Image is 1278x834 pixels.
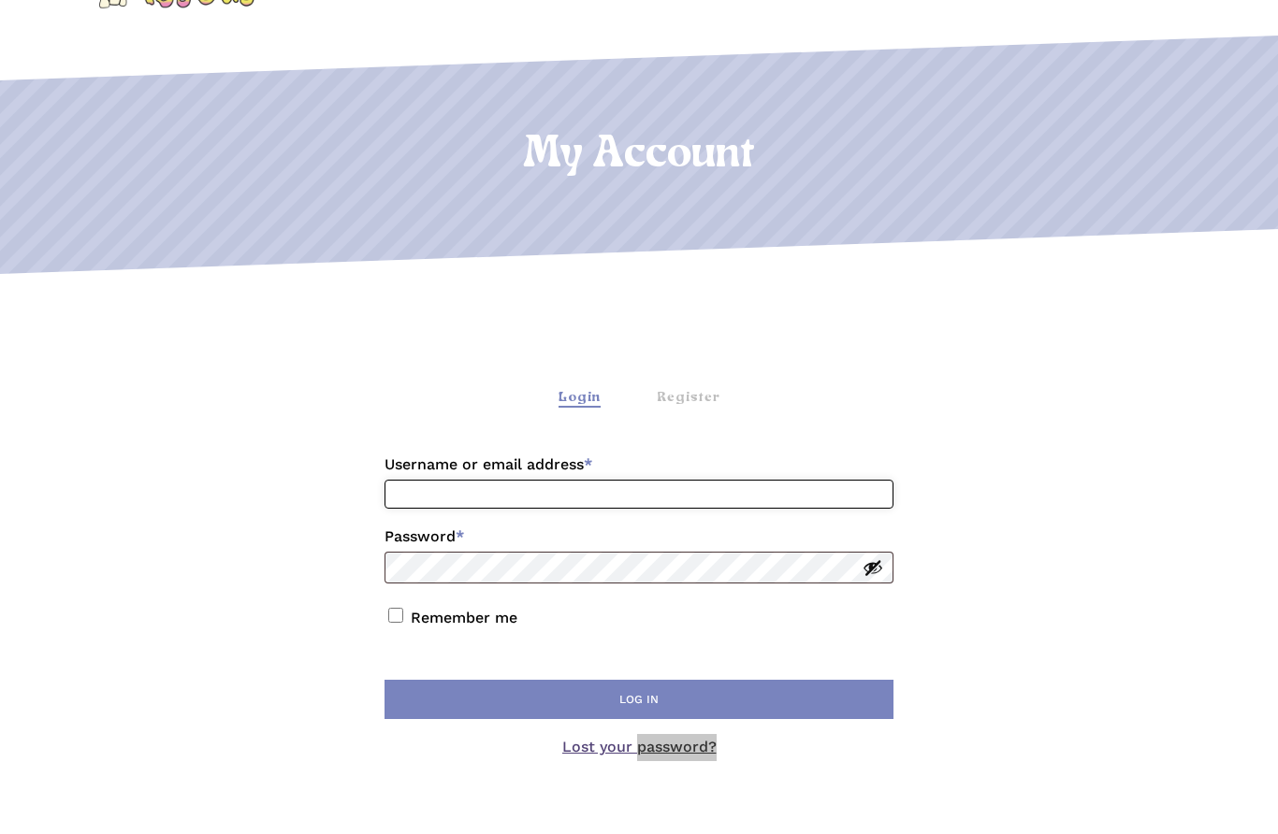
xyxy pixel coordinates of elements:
[385,450,893,480] label: Username or email address
[657,388,720,408] div: Register
[385,680,893,719] button: Log in
[411,609,517,626] label: Remember me
[559,388,601,408] div: Login
[562,738,717,755] a: Lost your password?
[385,522,893,552] label: Password
[863,557,883,578] button: Show password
